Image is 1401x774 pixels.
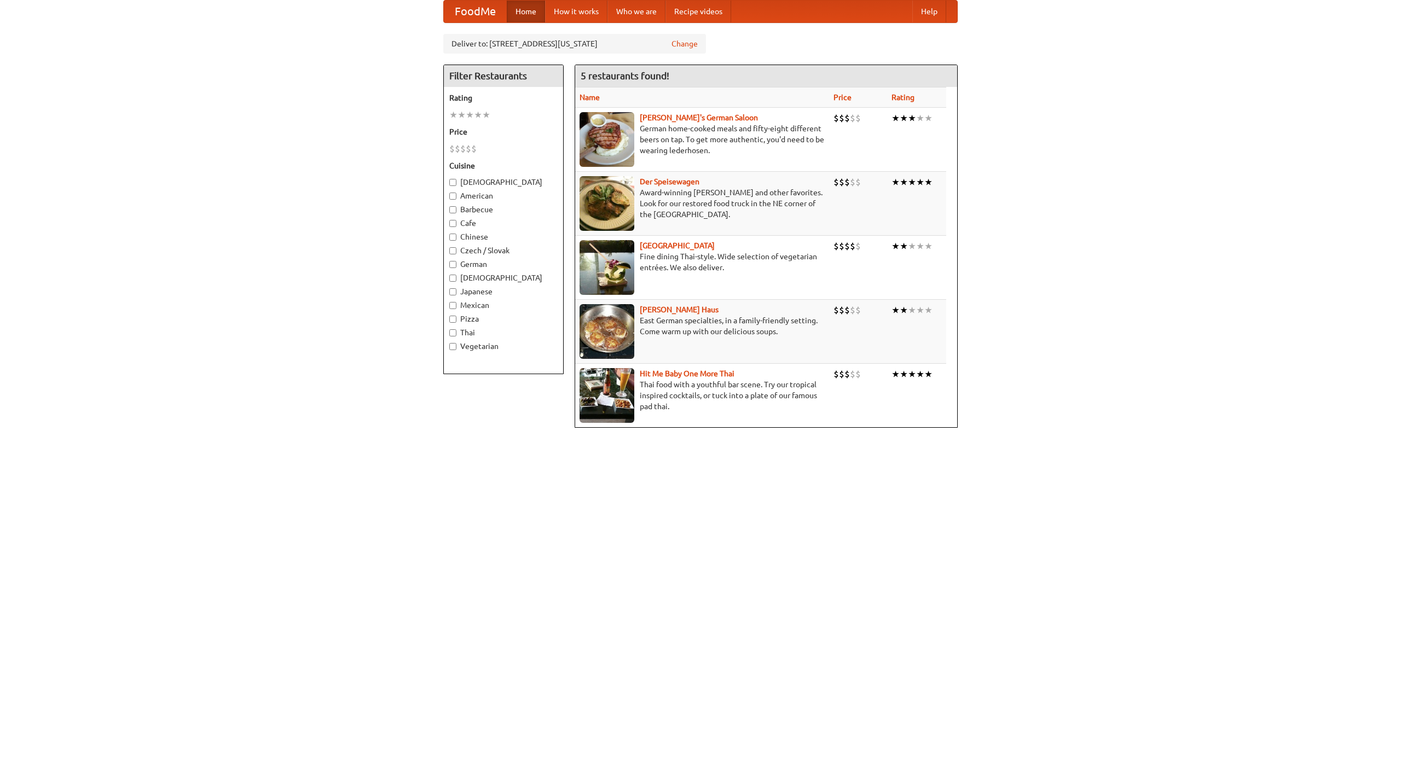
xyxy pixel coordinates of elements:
b: Hit Me Baby One More Thai [640,369,734,378]
li: $ [844,112,850,124]
li: $ [466,143,471,155]
img: speisewagen.jpg [580,176,634,231]
label: Mexican [449,300,558,311]
li: $ [855,240,861,252]
a: Recipe videos [665,1,731,22]
li: $ [471,143,477,155]
li: $ [844,240,850,252]
li: ★ [924,176,933,188]
li: ★ [908,368,916,380]
li: $ [449,143,455,155]
label: Chinese [449,231,558,242]
label: American [449,190,558,201]
label: [DEMOGRAPHIC_DATA] [449,177,558,188]
li: ★ [891,368,900,380]
ng-pluralize: 5 restaurants found! [581,71,669,81]
li: $ [855,176,861,188]
li: ★ [449,109,458,121]
img: esthers.jpg [580,112,634,167]
li: ★ [900,240,908,252]
li: $ [844,176,850,188]
label: Thai [449,327,558,338]
li: $ [850,368,855,380]
input: Chinese [449,234,456,241]
a: Who we are [607,1,665,22]
li: $ [839,368,844,380]
li: ★ [924,368,933,380]
label: Czech / Slovak [449,245,558,256]
li: $ [839,240,844,252]
li: ★ [924,112,933,124]
li: $ [833,240,839,252]
input: Cafe [449,220,456,227]
label: Vegetarian [449,341,558,352]
li: ★ [891,240,900,252]
li: ★ [891,304,900,316]
li: ★ [474,109,482,121]
li: $ [455,143,460,155]
label: Pizza [449,313,558,324]
li: ★ [916,112,924,124]
a: Price [833,93,852,102]
li: $ [855,304,861,316]
a: [PERSON_NAME] Haus [640,305,719,314]
li: ★ [908,304,916,316]
li: ★ [900,112,908,124]
li: ★ [466,109,474,121]
input: Barbecue [449,206,456,213]
li: ★ [900,304,908,316]
h5: Price [449,126,558,137]
label: Cafe [449,218,558,229]
h5: Cuisine [449,160,558,171]
input: Vegetarian [449,343,456,350]
li: $ [839,304,844,316]
li: $ [844,304,850,316]
input: Japanese [449,288,456,295]
li: $ [850,176,855,188]
input: Mexican [449,302,456,309]
div: Deliver to: [STREET_ADDRESS][US_STATE] [443,34,706,54]
li: ★ [924,304,933,316]
li: $ [460,143,466,155]
input: Czech / Slovak [449,247,456,254]
p: Award-winning [PERSON_NAME] and other favorites. Look for our restored food truck in the NE corne... [580,187,825,220]
h5: Rating [449,92,558,103]
a: [PERSON_NAME]'s German Saloon [640,113,758,122]
li: ★ [916,368,924,380]
input: [DEMOGRAPHIC_DATA] [449,179,456,186]
li: ★ [916,304,924,316]
li: $ [855,368,861,380]
li: $ [833,112,839,124]
li: $ [839,176,844,188]
li: ★ [924,240,933,252]
img: babythai.jpg [580,368,634,423]
li: $ [850,304,855,316]
a: Name [580,93,600,102]
li: ★ [900,176,908,188]
li: ★ [891,112,900,124]
img: kohlhaus.jpg [580,304,634,359]
li: ★ [891,176,900,188]
li: ★ [908,240,916,252]
li: $ [844,368,850,380]
input: American [449,193,456,200]
a: Der Speisewagen [640,177,699,186]
input: [DEMOGRAPHIC_DATA] [449,275,456,282]
li: $ [839,112,844,124]
p: East German specialties, in a family-friendly setting. Come warm up with our delicious soups. [580,315,825,337]
a: Rating [891,93,914,102]
a: [GEOGRAPHIC_DATA] [640,241,715,250]
li: ★ [458,109,466,121]
a: How it works [545,1,607,22]
li: ★ [908,112,916,124]
li: $ [833,304,839,316]
a: Help [912,1,946,22]
img: satay.jpg [580,240,634,295]
li: $ [833,368,839,380]
input: Pizza [449,316,456,323]
li: ★ [908,176,916,188]
li: ★ [916,240,924,252]
p: Fine dining Thai-style. Wide selection of vegetarian entrées. We also deliver. [580,251,825,273]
